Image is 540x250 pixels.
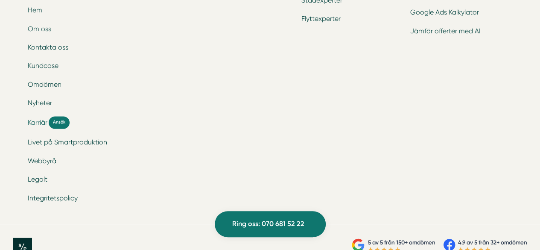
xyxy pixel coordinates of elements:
[28,80,61,88] a: Omdömen
[368,238,435,247] p: 5 av 5 från 150+ omdömen
[28,25,51,33] a: Om oss
[28,116,183,129] a: Karriär Ansök
[28,118,47,127] span: Karriär
[28,6,42,14] a: Hem
[232,218,304,229] span: Ring oss: 070 681 52 22
[49,116,70,129] span: Ansök
[301,15,341,23] a: Flyttexperter
[28,175,47,183] a: Legalt
[410,27,481,35] a: Jämför offerter med AI
[458,238,527,247] p: 4.9 av 5 från 32+ omdömen
[28,194,78,202] a: Integritetspolicy
[215,211,326,237] a: Ring oss: 070 681 52 22
[410,8,479,16] a: Google Ads Kalkylator
[28,99,52,107] a: Nyheter
[28,157,56,165] a: Webbyrå
[28,138,107,146] a: Livet på Smartproduktion
[28,62,58,70] a: Kundcase
[28,43,68,51] a: Kontakta oss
